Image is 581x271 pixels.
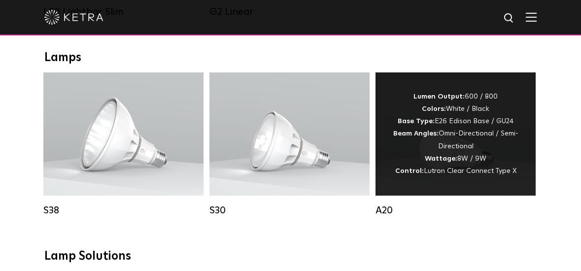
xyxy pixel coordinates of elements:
div: S30 [209,204,370,216]
div: S38 [43,204,204,216]
span: Lutron Clear Connect Type X [424,168,516,174]
img: ketra-logo-2019-white [44,10,103,25]
strong: Lumen Output: [413,93,465,100]
div: A20 [376,204,536,216]
a: A20 Lumen Output:600 / 800Colors:White / BlackBase Type:E26 Edison Base / GU24Beam Angles:Omni-Di... [376,72,536,216]
strong: Control: [395,168,424,174]
div: Lamps [44,51,537,65]
strong: Colors: [422,105,446,112]
img: Hamburger%20Nav.svg [526,12,537,22]
div: 600 / 800 White / Black E26 Edison Base / GU24 Omni-Directional / Semi-Directional 8W / 9W [390,91,521,177]
strong: Wattage: [425,155,457,162]
div: Lamp Solutions [44,249,537,264]
img: search icon [503,12,515,25]
strong: Base Type: [398,118,435,125]
a: S30 Lumen Output:1100Colors:White / BlackBase Type:E26 Edison Base / GU24Beam Angles:15° / 25° / ... [209,72,370,216]
a: S38 Lumen Output:1100Colors:White / BlackBase Type:E26 Edison Base / GU24Beam Angles:10° / 25° / ... [43,72,204,216]
strong: Beam Angles: [393,130,439,137]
